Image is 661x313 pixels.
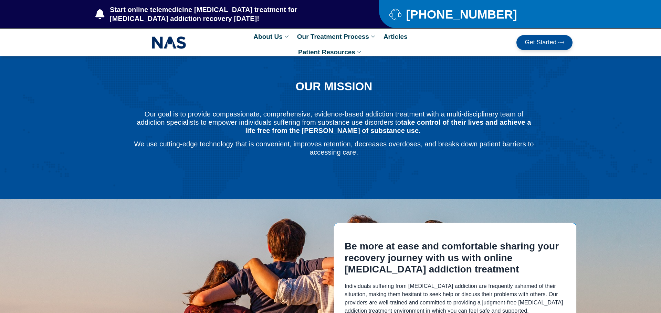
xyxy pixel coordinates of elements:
p: Our goal is to provide compassionate, comprehensive, evidence-based addiction treatment with a mu... [133,110,535,135]
span: Get Started [525,39,556,46]
span: Start online telemedicine [MEDICAL_DATA] treatment for [MEDICAL_DATA] addiction recovery [DATE]! [108,5,352,23]
b: take control of their lives and achieve a life free from the [PERSON_NAME] of substance use. [245,119,531,134]
a: Patient Resources [295,44,366,60]
a: Our Treatment Process [294,29,380,44]
a: [PHONE_NUMBER] [389,8,556,20]
h2: Be more at ease and comfortable sharing your recovery journey with us with online [MEDICAL_DATA] ... [345,241,566,275]
p: We use cutting-edge technology that is convenient, improves retention, decreases overdoses, and b... [133,140,535,156]
a: Start online telemedicine [MEDICAL_DATA] treatment for [MEDICAL_DATA] addiction recovery [DATE]! [95,5,352,23]
a: About Us [250,29,293,44]
span: [PHONE_NUMBER] [404,10,517,19]
a: Get Started [516,35,573,50]
img: NAS_email_signature-removebg-preview.png [152,35,186,51]
a: Articles [380,29,411,44]
h1: OUR MISSION [133,80,535,93]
